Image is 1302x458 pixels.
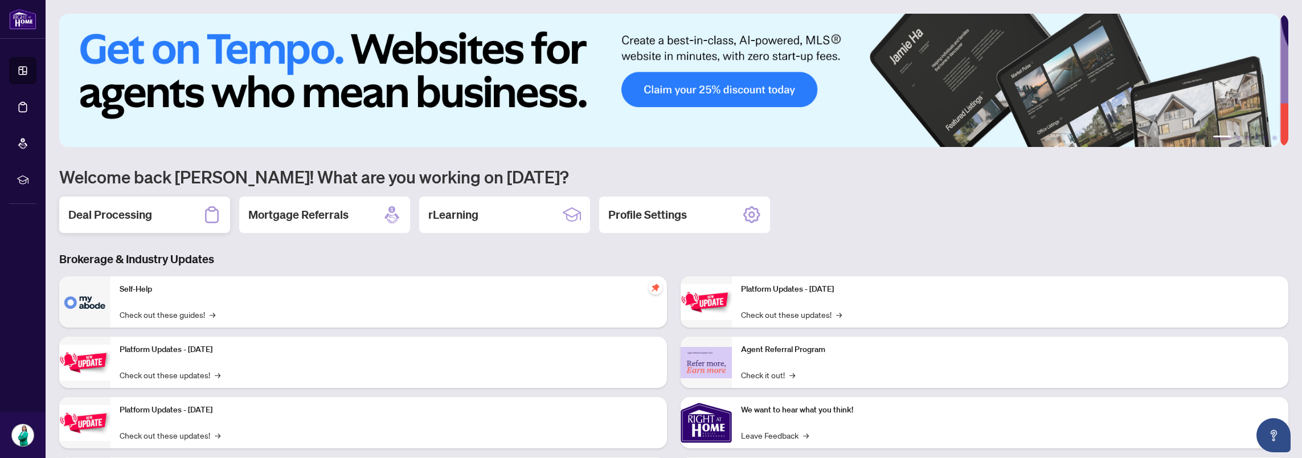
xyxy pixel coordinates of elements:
[836,308,842,321] span: →
[210,308,215,321] span: →
[741,283,1279,296] p: Platform Updates - [DATE]
[1263,136,1268,140] button: 5
[803,429,809,441] span: →
[1254,136,1259,140] button: 4
[741,308,842,321] a: Check out these updates!→
[1213,136,1231,140] button: 1
[1236,136,1240,140] button: 2
[428,207,478,223] h2: rLearning
[59,345,110,381] img: Platform Updates - September 16, 2025
[120,308,215,321] a: Check out these guides!→
[248,207,349,223] h2: Mortgage Referrals
[120,404,658,416] p: Platform Updates - [DATE]
[1256,418,1291,452] button: Open asap
[215,429,220,441] span: →
[120,343,658,356] p: Platform Updates - [DATE]
[1272,136,1277,140] button: 6
[608,207,687,223] h2: Profile Settings
[681,397,732,448] img: We want to hear what you think!
[649,281,662,295] span: pushpin
[681,284,732,320] img: Platform Updates - June 23, 2025
[59,251,1288,267] h3: Brokerage & Industry Updates
[741,343,1279,356] p: Agent Referral Program
[1245,136,1250,140] button: 3
[789,369,795,381] span: →
[120,369,220,381] a: Check out these updates!→
[120,429,220,441] a: Check out these updates!→
[741,404,1279,416] p: We want to hear what you think!
[12,424,34,446] img: Profile Icon
[681,347,732,378] img: Agent Referral Program
[215,369,220,381] span: →
[741,429,809,441] a: Leave Feedback→
[68,207,152,223] h2: Deal Processing
[120,283,658,296] p: Self-Help
[741,369,795,381] a: Check it out!→
[9,9,36,30] img: logo
[59,276,110,328] img: Self-Help
[59,405,110,441] img: Platform Updates - July 21, 2025
[59,14,1280,147] img: Slide 0
[59,166,1288,187] h1: Welcome back [PERSON_NAME]! What are you working on [DATE]?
